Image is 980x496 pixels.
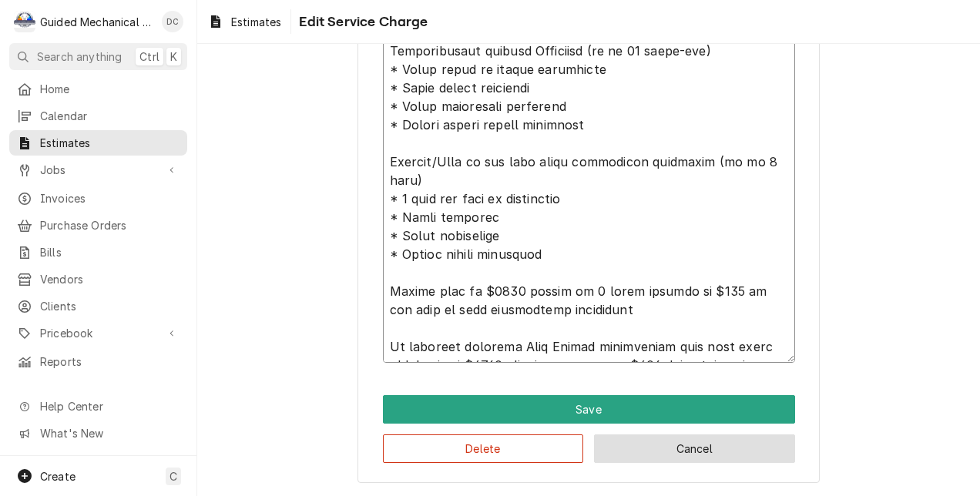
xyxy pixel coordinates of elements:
span: Create [40,470,76,483]
a: Purchase Orders [9,213,187,238]
span: Ctrl [139,49,159,65]
span: Home [40,81,180,97]
div: Button Group Row [383,424,795,463]
a: Go to What's New [9,421,187,446]
a: Go to Help Center [9,394,187,419]
button: Cancel [594,434,795,463]
a: Calendar [9,103,187,129]
span: Help Center [40,398,178,414]
a: Estimates [202,9,287,35]
a: Reports [9,349,187,374]
button: Delete [383,434,584,463]
a: Go to Pricebook [9,320,187,346]
div: Daniel Cornell's Avatar [162,11,183,32]
span: Clients [40,298,180,314]
span: K [170,49,177,65]
a: Clients [9,293,187,319]
button: Save [383,395,795,424]
span: Estimates [40,135,180,151]
div: Guided Mechanical Services, LLC's Avatar [14,11,35,32]
span: Reports [40,354,180,370]
span: Invoices [40,190,180,206]
a: Home [9,76,187,102]
span: C [169,468,177,484]
div: DC [162,11,183,32]
span: Purchase Orders [40,217,180,233]
a: Go to Jobs [9,157,187,183]
span: Estimates [231,14,281,30]
a: Invoices [9,186,187,211]
div: Guided Mechanical Services, LLC [40,14,153,30]
div: G [14,11,35,32]
a: Vendors [9,266,187,292]
span: What's New [40,425,178,441]
span: Edit Service Charge [294,12,428,32]
a: Estimates [9,130,187,156]
button: Search anythingCtrlK [9,43,187,70]
div: Button Group [383,395,795,463]
span: Pricebook [40,325,156,341]
span: Vendors [40,271,180,287]
span: Search anything [37,49,122,65]
a: Bills [9,240,187,265]
span: Jobs [40,162,156,178]
span: Calendar [40,108,180,124]
div: Button Group Row [383,395,795,424]
span: Bills [40,244,180,260]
